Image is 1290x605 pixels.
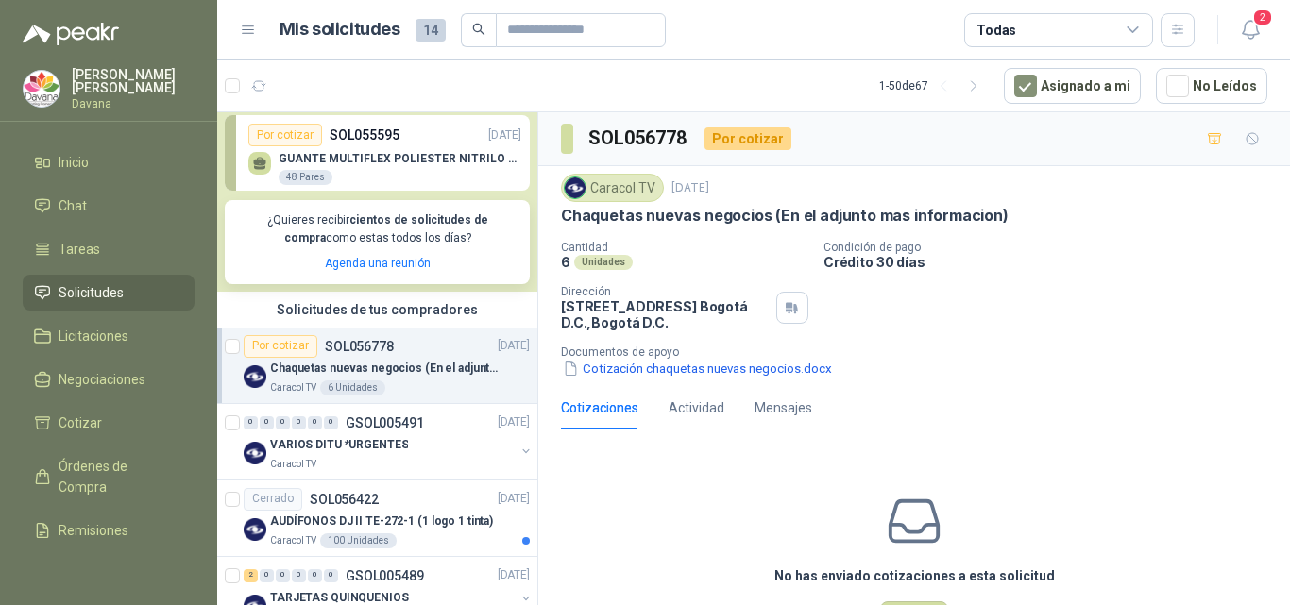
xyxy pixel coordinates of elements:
div: 0 [308,569,322,582]
p: Crédito 30 días [823,254,1282,270]
div: Cotizaciones [561,397,638,418]
span: 2 [1252,8,1273,26]
p: SOL056422 [310,493,379,506]
p: AUDÍFONOS DJ II TE-272-1 (1 logo 1 tinta) [270,513,493,530]
p: [DATE] [488,126,521,144]
h3: SOL056778 [588,124,689,153]
img: Company Logo [244,442,266,464]
p: [DATE] [498,566,530,584]
p: GSOL005491 [346,416,424,429]
div: Todas [976,20,1016,41]
p: Caracol TV [270,533,316,548]
div: Caracol TV [561,174,664,202]
span: Licitaciones [59,326,128,346]
div: 0 [292,416,306,429]
img: Logo peakr [23,23,119,45]
a: Negociaciones [23,361,195,397]
img: Company Logo [565,177,586,198]
div: 6 Unidades [320,380,385,395]
span: Remisiones [59,520,128,541]
span: Solicitudes [59,282,124,303]
div: 0 [244,416,258,429]
p: SOL055595 [330,125,399,145]
a: Inicio [23,144,195,180]
p: [PERSON_NAME] [PERSON_NAME] [72,68,195,94]
a: Cotizar [23,405,195,441]
p: Chaquetas nuevas negocios (En el adjunto mas informacion) [270,360,505,378]
p: [DATE] [671,179,709,197]
a: Tareas [23,231,195,267]
div: Unidades [574,255,633,270]
span: search [472,23,485,36]
span: Cotizar [59,412,102,433]
span: Tareas [59,239,100,260]
p: [STREET_ADDRESS] Bogotá D.C. , Bogotá D.C. [561,298,769,330]
a: Solicitudes [23,275,195,311]
p: Condición de pago [823,241,1282,254]
b: cientos de solicitudes de compra [284,213,488,244]
div: 48 Pares [279,170,332,185]
div: 0 [260,416,274,429]
p: VARIOS DITU *URGENTES [270,436,408,454]
p: 6 [561,254,570,270]
a: 0 0 0 0 0 0 GSOL005491[DATE] Company LogoVARIOS DITU *URGENTESCaracol TV [244,412,534,472]
div: Actividad [669,397,724,418]
p: ¿Quieres recibir como estas todos los días? [236,211,518,247]
div: Cerrado [244,488,302,511]
p: GSOL005489 [346,569,424,582]
span: Órdenes de Compra [59,456,177,497]
div: 0 [324,569,338,582]
p: [DATE] [498,413,530,431]
div: Por cotizar [704,127,791,150]
p: SOL056778 [325,340,394,353]
button: 2 [1233,13,1267,47]
button: Asignado a mi [1004,68,1141,104]
div: Por cotizar [244,335,317,358]
a: CerradoSOL056422[DATE] Company LogoAUDÍFONOS DJ II TE-272-1 (1 logo 1 tinta)Caracol TV100 Unidades [217,480,537,557]
p: Cantidad [561,241,808,254]
a: Por cotizarSOL055595[DATE] GUANTE MULTIFLEX POLIESTER NITRILO TALLA 1048 Pares [225,115,530,191]
p: Chaquetas nuevas negocios (En el adjunto mas informacion) [561,206,1009,226]
span: Negociaciones [59,369,145,390]
img: Company Logo [24,71,59,107]
button: No Leídos [1156,68,1267,104]
div: 0 [276,569,290,582]
p: Dirección [561,285,769,298]
div: 0 [276,416,290,429]
a: Órdenes de Compra [23,448,195,505]
div: Mensajes [755,397,812,418]
a: Licitaciones [23,318,195,354]
a: Chat [23,188,195,224]
span: 14 [416,19,446,42]
h1: Mis solicitudes [280,16,400,43]
p: Documentos de apoyo [561,345,1282,359]
div: Por cotizar [248,124,322,146]
p: Caracol TV [270,457,316,472]
p: Davana [72,98,195,109]
div: Solicitudes de tus compradores [217,292,537,328]
p: [DATE] [498,490,530,508]
a: Agenda una reunión [325,257,431,270]
p: Caracol TV [270,380,316,395]
img: Company Logo [244,518,266,541]
div: 0 [324,416,338,429]
div: 1 - 50 de 67 [879,71,989,101]
a: Por cotizarSOL056778[DATE] Company LogoChaquetas nuevas negocios (En el adjunto mas informacion)C... [217,328,537,404]
img: Company Logo [244,365,266,388]
h3: No has enviado cotizaciones a esta solicitud [774,565,1055,586]
a: Remisiones [23,513,195,548]
p: [DATE] [498,337,530,355]
p: GUANTE MULTIFLEX POLIESTER NITRILO TALLA 10 [279,152,521,165]
div: 2 [244,569,258,582]
span: Chat [59,195,87,216]
div: 0 [260,569,274,582]
a: Configuración [23,556,195,592]
div: 0 [308,416,322,429]
div: 0 [292,569,306,582]
div: 100 Unidades [320,533,397,548]
button: Cotización chaquetas nuevas negocios.docx [561,359,834,378]
span: Inicio [59,152,89,173]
